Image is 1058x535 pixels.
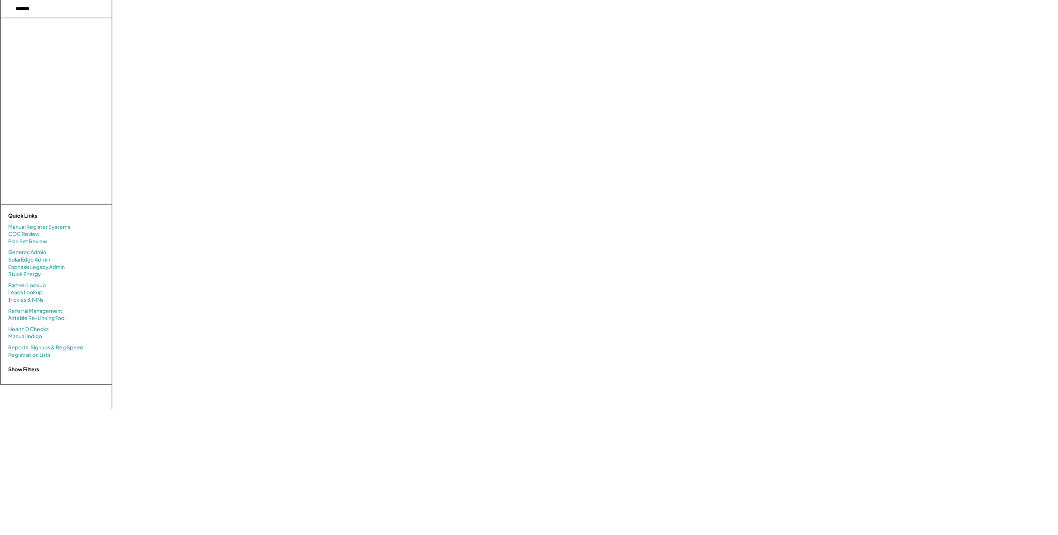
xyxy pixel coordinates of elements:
a: Enphase Legacy Admin [8,263,65,271]
div: Quick Links [8,212,83,220]
a: Plan Set Review [8,238,47,245]
a: Leads Lookup [8,289,42,296]
a: Referral Management [8,307,62,315]
a: Airtable Re-Linking Tool [8,314,65,322]
a: SolarEdge Admin [8,256,50,263]
a: Registration Lists [8,351,51,359]
a: Generac Admin [8,249,46,256]
a: Reports: Signups & Reg Speed [8,344,83,351]
a: Partner Lookup [8,282,46,289]
a: Manual Register Systems [8,223,70,231]
a: Health 0 Checks [8,326,49,333]
a: Stuck Energy [8,270,41,278]
a: Trickies & NINs [8,296,44,304]
a: Manual Indigo [8,333,42,340]
strong: Show Filters [8,366,39,372]
a: COC Review [8,230,40,238]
